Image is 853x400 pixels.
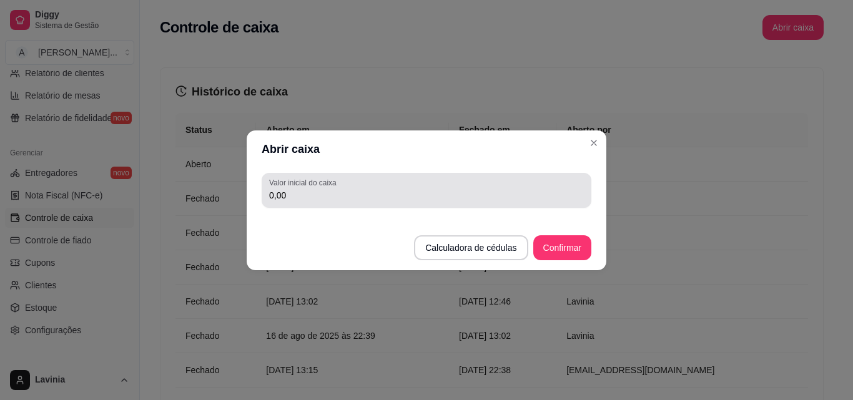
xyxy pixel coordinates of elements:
button: Confirmar [533,235,591,260]
input: Valor inicial do caixa [269,189,584,202]
header: Abrir caixa [247,130,606,168]
button: Calculadora de cédulas [414,235,528,260]
label: Valor inicial do caixa [269,177,340,188]
button: Close [584,133,604,153]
